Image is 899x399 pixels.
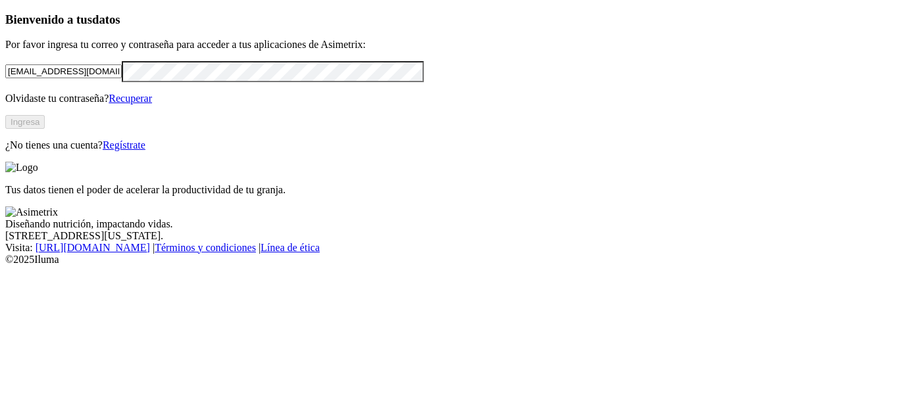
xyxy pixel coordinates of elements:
[36,242,150,253] a: [URL][DOMAIN_NAME]
[5,230,894,242] div: [STREET_ADDRESS][US_STATE].
[103,139,145,151] a: Regístrate
[5,254,894,266] div: © 2025 Iluma
[5,184,894,196] p: Tus datos tienen el poder de acelerar la productividad de tu granja.
[5,12,894,27] h3: Bienvenido a tus
[5,93,894,105] p: Olvidaste tu contraseña?
[5,64,122,78] input: Tu correo
[261,242,320,253] a: Línea de ética
[92,12,120,26] span: datos
[5,162,38,174] img: Logo
[5,218,894,230] div: Diseñando nutrición, impactando vidas.
[5,139,894,151] p: ¿No tienes una cuenta?
[155,242,256,253] a: Términos y condiciones
[5,206,58,218] img: Asimetrix
[109,93,152,104] a: Recuperar
[5,242,894,254] div: Visita : | |
[5,115,45,129] button: Ingresa
[5,39,894,51] p: Por favor ingresa tu correo y contraseña para acceder a tus aplicaciones de Asimetrix:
